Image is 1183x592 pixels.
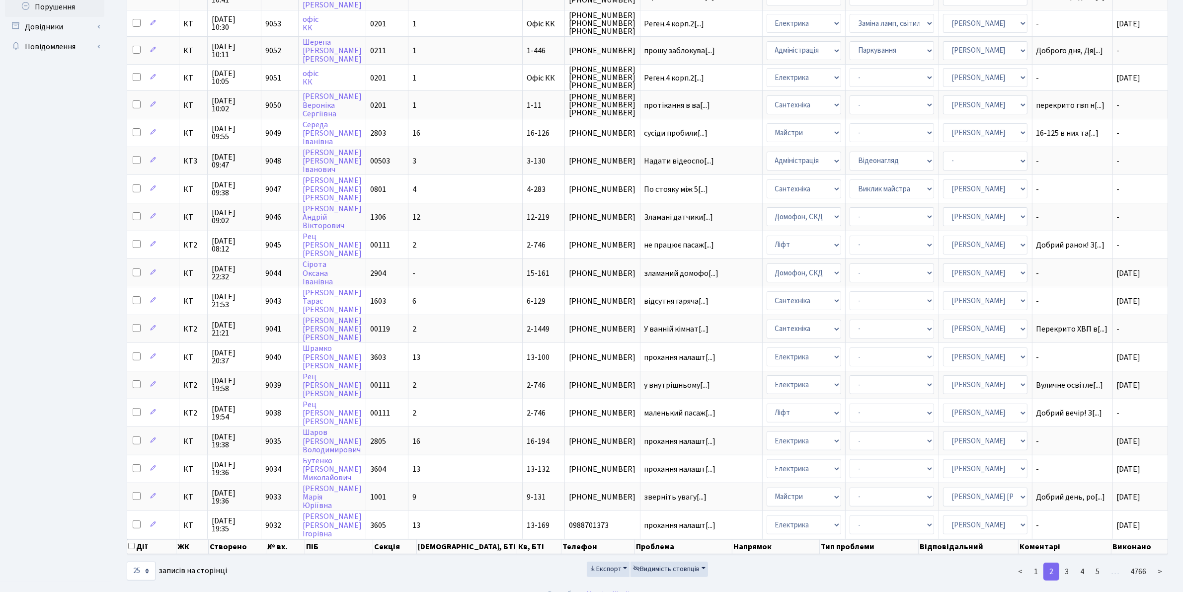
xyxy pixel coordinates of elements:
span: [DATE] 09:47 [212,153,257,169]
span: [DATE] 19:35 [212,517,257,533]
label: записів на сторінці [127,562,227,581]
span: КТ [183,269,203,277]
span: 13 [412,520,420,531]
span: 00119 [370,324,390,335]
th: [DEMOGRAPHIC_DATA], БТІ [417,539,517,554]
span: [PHONE_NUMBER] [569,409,635,417]
span: - [1117,240,1120,251]
span: Офіс КК [527,73,555,84]
span: 4 [412,184,416,195]
span: протікання в ва[...] [644,100,710,111]
span: [DATE] 21:21 [212,321,257,337]
span: - [1036,297,1108,305]
span: [DATE] 19:36 [212,461,257,477]
th: Дії [127,539,176,554]
span: у внутрішньому[...] [644,380,710,391]
a: Довідники [5,17,104,37]
span: - [1036,213,1108,221]
th: Тип проблеми [820,539,919,554]
span: Перекрито ХВП в[...] [1036,324,1108,335]
span: [DATE] [1117,296,1141,307]
span: Експорт [589,564,622,574]
span: - [1117,212,1120,223]
span: - [1036,465,1108,473]
span: 9032 [265,520,281,531]
a: [PERSON_NAME]Тарас[PERSON_NAME] [303,287,362,315]
span: КТ [183,297,203,305]
a: Повідомлення [5,37,104,57]
th: Секція [373,539,417,554]
span: - [1036,437,1108,445]
th: Виконано [1111,539,1168,554]
span: 13-169 [527,520,550,531]
span: [DATE] 10:30 [212,15,257,31]
span: прохання налашт[...] [644,352,716,363]
span: - [1117,128,1120,139]
th: Створено [209,539,266,554]
th: ЖК [176,539,209,554]
span: 16-125 в них та[...] [1036,128,1099,139]
span: 2805 [370,436,386,447]
span: 9048 [265,156,281,167]
span: 0201 [370,73,386,84]
span: перекрито гвп н[...] [1036,100,1105,111]
span: Реген.4 корп.2[...] [644,73,705,84]
span: КТ [183,353,203,361]
a: [PERSON_NAME][PERSON_NAME]Ігорівна [303,511,362,539]
span: 1-11 [527,100,542,111]
span: 9034 [265,464,281,475]
span: - [1036,20,1108,28]
span: КТ [183,521,203,529]
span: Реген.4 корп.2[...] [644,18,705,29]
span: КТ2 [183,409,203,417]
span: 9049 [265,128,281,139]
th: № вх. [266,539,305,554]
span: 2-1449 [527,324,550,335]
span: 9052 [265,45,281,56]
span: Добрий вечір! З[...] [1036,408,1103,419]
span: КТ [183,101,203,109]
th: ПІБ [305,539,373,554]
span: 6-129 [527,296,546,307]
span: 2 [412,408,416,419]
span: 9039 [265,380,281,391]
span: 13 [412,352,420,363]
span: [PHONE_NUMBER] [569,437,635,445]
th: Кв, БТІ [517,539,561,554]
span: Доброго дня, Дя[...] [1036,45,1104,56]
span: 2 [412,380,416,391]
span: Вуличне освітле[...] [1036,380,1104,391]
span: 9038 [265,408,281,419]
span: Надати відеоспо[...] [644,156,714,167]
span: 00111 [370,240,390,251]
span: - [412,268,415,279]
span: 3605 [370,520,386,531]
span: [DATE] [1117,520,1141,531]
span: 15-161 [527,268,550,279]
span: 2-746 [527,380,546,391]
span: КТ [183,213,203,221]
span: не працює пасаж[...] [644,240,714,251]
span: [DATE] 21:53 [212,293,257,309]
span: [PHONE_NUMBER] [PHONE_NUMBER] [PHONE_NUMBER] [569,66,635,89]
span: - [1036,157,1108,165]
span: [DATE] 19:36 [212,489,257,505]
span: 9041 [265,324,281,335]
span: [PHONE_NUMBER] [569,157,635,165]
span: КТ [183,20,203,28]
button: Видимість стовпців [631,562,708,577]
a: < [1012,563,1028,581]
span: [DATE] [1117,73,1141,84]
span: 9044 [265,268,281,279]
a: офісКК [303,68,318,87]
span: По стояку між 5[...] [644,184,709,195]
span: [DATE] 22:32 [212,265,257,281]
span: - [1117,408,1120,419]
a: Шаров[PERSON_NAME]Володимирович [303,427,362,455]
th: Відповідальний [919,539,1019,554]
span: [PHONE_NUMBER] [PHONE_NUMBER] [PHONE_NUMBER] [569,11,635,35]
a: [PERSON_NAME][PERSON_NAME][PERSON_NAME] [303,315,362,343]
span: [PHONE_NUMBER] [569,465,635,473]
span: 0801 [370,184,386,195]
a: > [1152,563,1168,581]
